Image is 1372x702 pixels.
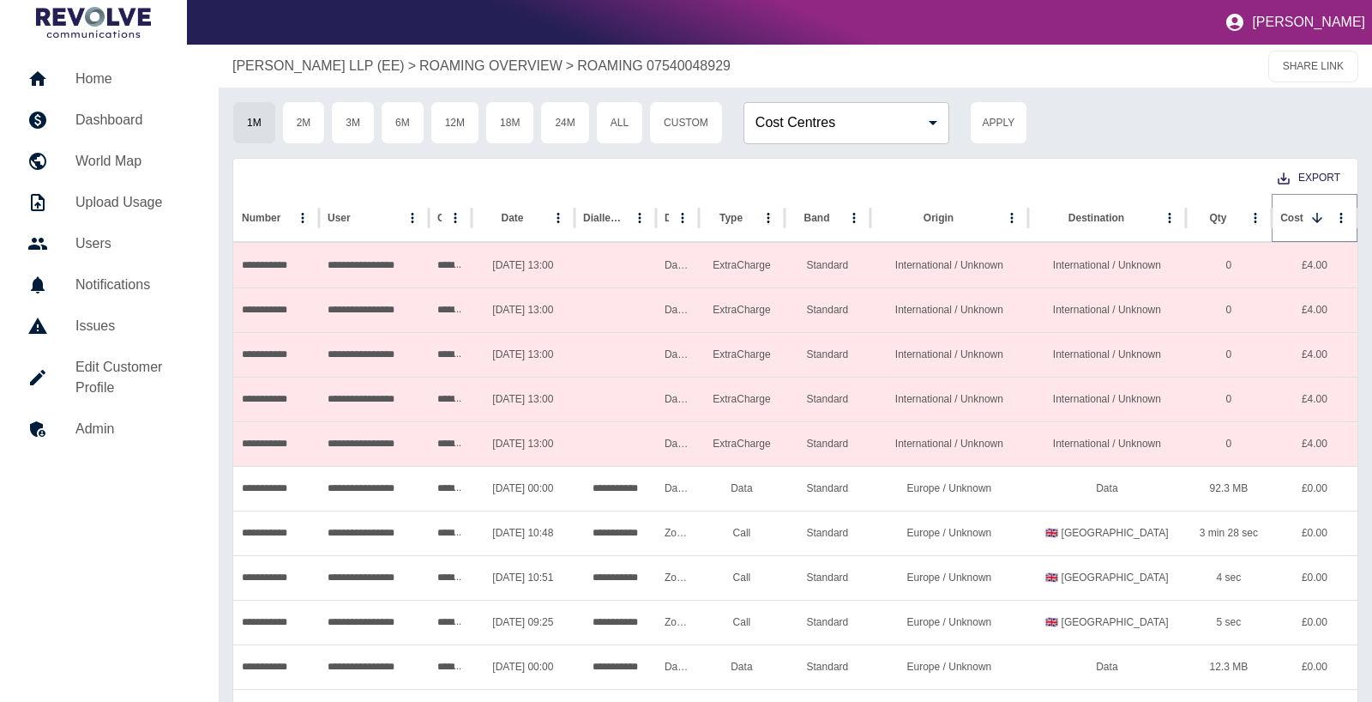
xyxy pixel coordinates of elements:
div: ExtraCharge [699,243,785,287]
div: 0 [1186,421,1272,466]
div: Dialled Number [583,212,626,224]
div: Standard [785,555,870,600]
p: > [566,56,574,76]
button: Cost column menu [1329,206,1353,230]
button: 3M [331,101,375,144]
h5: Home [75,69,191,89]
button: Dialled Number column menu [628,206,652,230]
button: User column menu [400,206,424,230]
div: Standard [785,243,870,287]
button: All [596,101,643,144]
div: Cost Center [437,212,442,224]
a: Notifications [14,264,205,306]
button: Date column menu [546,206,570,230]
div: Band [804,212,830,224]
a: Issues [14,306,205,347]
div: £4.00 [1272,332,1357,377]
button: 12M [430,101,479,144]
div: Zone A to UK Call [656,600,699,645]
button: Qty column menu [1243,206,1267,230]
div: Daily Roamer Zone A [656,377,699,421]
div: 22/08/2025 13:00 [472,421,575,466]
div: Europe / Unknown [870,466,1028,511]
p: [PERSON_NAME] LLP (EE) [232,56,405,76]
button: 24M [540,101,589,144]
div: International / Unknown [1028,377,1186,421]
div: Call [699,511,785,555]
div: Daily Roamer Zone A [656,421,699,466]
div: 🇬🇧 United Kingdom [1028,555,1186,600]
button: Cost Center column menu [443,206,467,230]
div: ExtraCharge [699,421,785,466]
a: Edit Customer Profile [14,347,205,408]
p: [PERSON_NAME] [1252,15,1365,30]
h5: Notifications [75,275,191,295]
div: £0.00 [1272,555,1357,600]
button: Number column menu [291,206,315,230]
div: Standard [785,466,870,511]
div: Daily Roamer Zone A [656,287,699,332]
div: Europe / Unknown [870,645,1028,689]
div: Data Zone A [656,466,699,511]
div: International / Unknown [1028,421,1186,466]
div: Data [699,645,785,689]
p: ROAMING 07540048929 [577,56,731,76]
div: 16/08/2025 00:00 [472,645,575,689]
button: Custom [649,101,723,144]
div: Europe / Unknown [870,600,1028,645]
a: Dashboard [14,100,205,141]
div: Standard [785,287,870,332]
div: 0 [1186,243,1272,287]
button: Band column menu [842,206,866,230]
div: 18/08/2025 09:25 [472,600,575,645]
div: International / Unknown [870,287,1028,332]
div: 4 sec [1186,555,1272,600]
a: Upload Usage [14,182,205,223]
button: 6M [381,101,424,144]
button: Destination column menu [1158,206,1182,230]
a: Admin [14,408,205,450]
div: 0 [1186,287,1272,332]
a: World Map [14,141,205,182]
div: International / Unknown [870,243,1028,287]
div: 5 sec [1186,600,1272,645]
a: Users [14,223,205,264]
h5: Dashboard [75,110,191,130]
div: Call [699,555,785,600]
div: £4.00 [1272,377,1357,421]
div: £4.00 [1272,287,1357,332]
div: 17/08/2025 10:51 [472,555,575,600]
div: 22/08/2025 13:00 [472,332,575,377]
button: SHARE LINK [1268,51,1358,82]
div: Cost [1280,212,1303,224]
div: 0 [1186,377,1272,421]
div: 🇬🇧 United Kingdom [1028,600,1186,645]
div: Standard [785,645,870,689]
div: Europe / Unknown [870,511,1028,555]
button: Description column menu [671,206,695,230]
div: User [328,212,351,224]
a: Home [14,58,205,100]
div: International / Unknown [1028,332,1186,377]
div: ExtraCharge [699,332,785,377]
a: ROAMING OVERVIEW [419,56,563,76]
div: Call [699,600,785,645]
div: Qty [1209,212,1226,224]
button: Type column menu [756,206,780,230]
div: International / Unknown [870,377,1028,421]
h5: Users [75,233,191,254]
button: [PERSON_NAME] [1218,5,1372,39]
div: Daily Roamer Zone A [656,332,699,377]
div: 17/08/2025 10:48 [472,511,575,555]
div: Daily Roamer Zone A [656,243,699,287]
div: Europe / Unknown [870,555,1028,600]
div: 22/08/2025 13:00 [472,287,575,332]
div: International / Unknown [870,332,1028,377]
div: Description [665,212,669,224]
div: Data [1028,466,1186,511]
div: Destination [1068,212,1124,224]
div: £0.00 [1272,511,1357,555]
div: 22/08/2025 13:00 [472,243,575,287]
button: Sort [1305,206,1329,230]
